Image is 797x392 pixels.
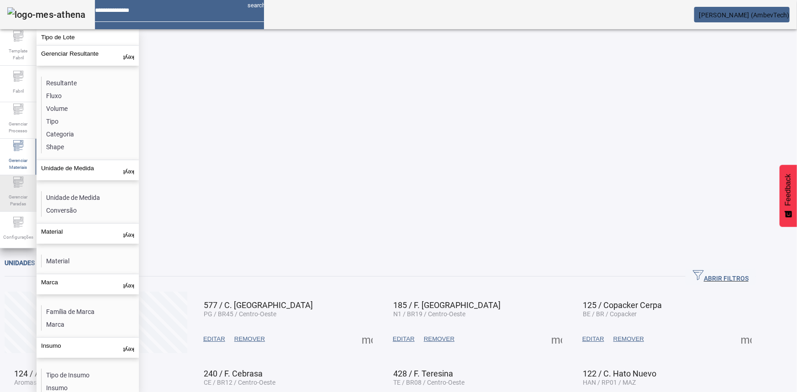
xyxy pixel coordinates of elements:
mat-icon: keyboard_arrow_up [123,165,134,176]
li: Tipo de Insumo [42,369,138,382]
span: Fabril [10,85,26,97]
li: Marca [42,318,138,331]
span: 240 / F. Cebrasa [204,369,263,378]
span: 122 / C. Hato Nuevo [583,369,656,378]
span: 185 / F. [GEOGRAPHIC_DATA] [393,300,501,310]
span: BE / BR / Copacker [583,310,637,318]
button: Criar unidade [5,292,187,353]
button: Gerenciar Resultante [37,46,139,66]
button: Mais [549,331,565,347]
mat-icon: keyboard_arrow_up [123,50,134,61]
span: EDITAR [203,335,225,344]
li: Conversão [42,204,138,217]
button: Material [37,224,139,244]
span: Unidades [5,259,35,267]
button: Mais [359,331,375,347]
span: Template Fabril [5,45,32,64]
button: EDITAR [578,331,609,347]
span: CE / BR12 / Centro-Oeste [204,379,275,386]
span: Feedback [784,174,792,206]
button: Insumo [37,338,139,358]
li: Unidade de Medida [42,191,138,204]
span: REMOVER [234,335,265,344]
li: Família de Marca [42,305,138,318]
li: Tipo [42,115,138,128]
li: Shape [42,141,138,153]
span: HAN / RP01 / MAZ [583,379,636,386]
span: N1 / BR19 / Centro-Oeste [393,310,465,318]
img: logo-mes-athena [7,7,86,22]
li: Volume [42,102,138,115]
li: Material [42,255,138,267]
li: Fluxo [42,89,138,102]
mat-icon: keyboard_arrow_up [123,279,134,290]
span: Configurações [0,231,36,243]
span: PG / BR45 / Centro-Oeste [204,310,276,318]
span: EDITAR [393,335,415,344]
mat-icon: keyboard_arrow_up [123,228,134,239]
button: EDITAR [199,331,230,347]
li: Resultante [42,77,138,89]
button: Mais [738,331,755,347]
button: Feedback - Mostrar pesquisa [780,165,797,227]
mat-icon: keyboard_arrow_up [123,342,134,353]
button: Unidade de Medida [37,160,139,180]
button: REMOVER [419,331,459,347]
button: REMOVER [230,331,269,347]
button: ABRIR FILTROS [686,268,756,285]
span: Aromas / BRV1 / Verticalizadas [14,379,104,386]
span: 577 / C. [GEOGRAPHIC_DATA] [204,300,313,310]
span: REMOVER [424,335,454,344]
li: Categoria [42,128,138,141]
button: Tipo de Lote [37,29,139,45]
span: Gerenciar Paradas [5,191,32,210]
span: 124 / Aromas Verticalizadas [14,369,116,378]
button: EDITAR [388,331,419,347]
span: Gerenciar Processo [5,118,32,137]
span: 125 / Copacker Cerpa [583,300,662,310]
span: TE / BR08 / Centro-Oeste [393,379,464,386]
span: ABRIR FILTROS [693,270,749,283]
span: 428 / F. Teresina [393,369,453,378]
span: Gerenciar Materiais [5,154,32,173]
span: REMOVER [613,335,644,344]
button: REMOVER [609,331,649,347]
span: [PERSON_NAME] (AmbevTech) [699,11,790,19]
span: EDITAR [582,335,604,344]
button: Marca [37,274,139,294]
